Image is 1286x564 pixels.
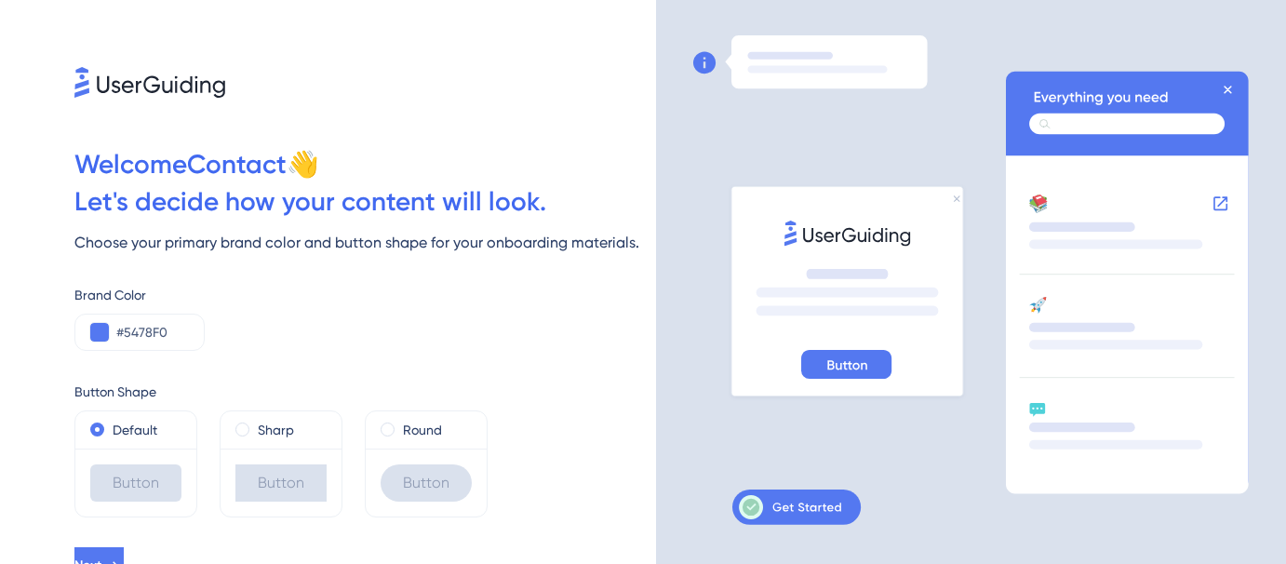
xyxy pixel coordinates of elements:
[74,381,656,403] div: Button Shape
[403,419,442,441] label: Round
[1208,490,1264,546] iframe: UserGuiding AI Assistant Launcher
[74,284,656,306] div: Brand Color
[90,464,181,502] div: Button
[74,183,656,221] div: Let ' s decide how your content will look.
[74,232,656,254] div: Choose your primary brand color and button shape for your onboarding materials.
[235,464,327,502] div: Button
[113,419,157,441] label: Default
[381,464,472,502] div: Button
[74,146,656,183] div: Welcome Contact 👋
[258,419,294,441] label: Sharp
